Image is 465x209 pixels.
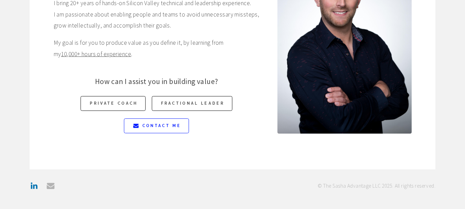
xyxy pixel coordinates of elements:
span: Contact Me [142,118,181,133]
a: Contact Me [124,118,189,133]
a: 10,000+ hours of experience [61,50,131,58]
h1: © The Sasha Advantage LLC 2025. All rights reserved. [303,181,435,191]
a: Fractional Leader [152,96,232,111]
a: Private Coach [81,96,146,111]
p: How can I assist you in building value? [54,75,260,89]
a: Blog [227,182,238,189]
span: My goal is for you to produce value as you define it, by learning from my . [54,37,260,60]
